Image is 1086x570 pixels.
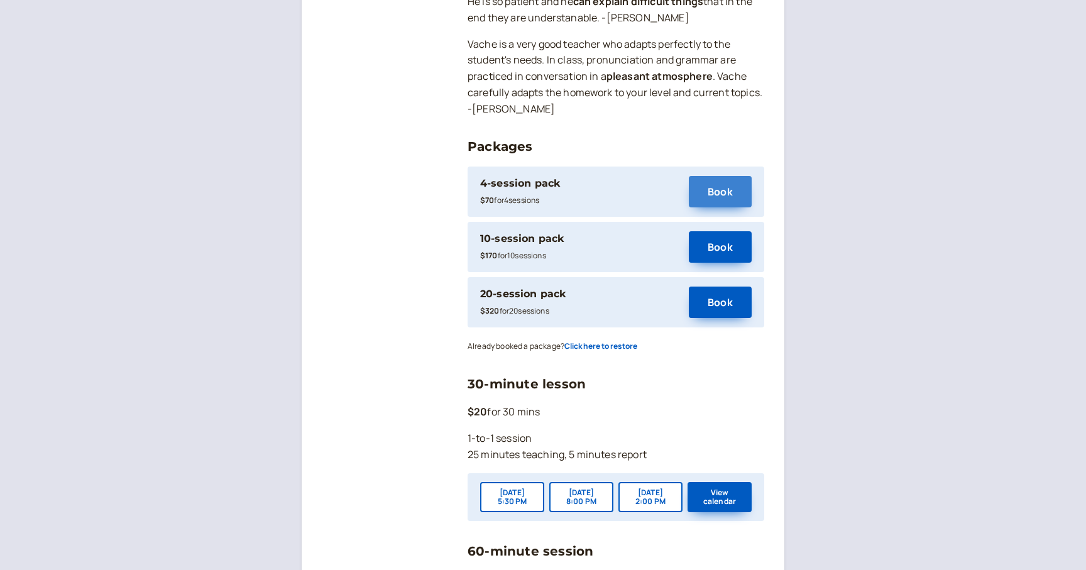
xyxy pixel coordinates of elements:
[480,231,676,263] div: 10-session pack$170for10sessions
[468,544,593,559] a: 60-minute session
[480,175,561,192] div: 4-session pack
[468,136,764,156] h3: Packages
[480,195,494,206] b: $70
[480,305,549,316] small: for 20 session s
[480,250,498,261] b: $170
[688,482,752,512] button: View calendar
[564,342,637,351] button: Click here to restore
[480,286,676,319] div: 20-session pack$320for20sessions
[480,195,539,206] small: for 4 session s
[480,286,566,302] div: 20-session pack
[689,176,752,207] button: Book
[689,287,752,318] button: Book
[468,376,586,392] a: 30-minute lesson
[606,69,713,83] strong: pleasant atmosphere
[480,231,564,247] div: 10-session pack
[480,482,544,512] button: [DATE]5:30 PM
[468,405,487,419] b: $20
[468,404,764,420] p: for 30 mins
[468,36,764,118] p: Vache is a very good teacher who adapts perfectly to the student's needs. In class, pronunciation...
[468,430,764,463] p: 1-to-1 session 25 minutes teaching, 5 minutes report
[468,341,637,351] small: Already booked a package?
[618,482,683,512] button: [DATE]2:00 PM
[480,305,500,316] b: $320
[480,175,676,208] div: 4-session pack$70for4sessions
[549,482,613,512] button: [DATE]8:00 PM
[689,231,752,263] button: Book
[480,250,546,261] small: for 10 session s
